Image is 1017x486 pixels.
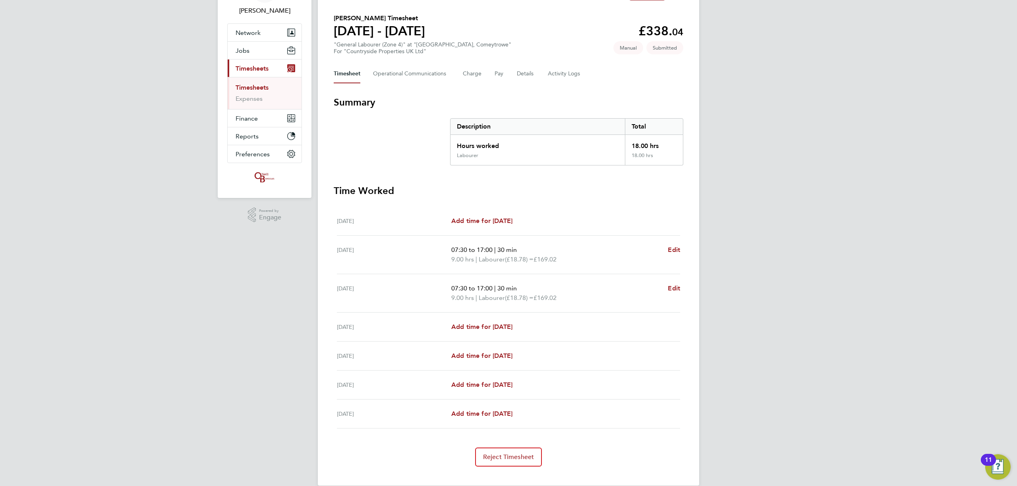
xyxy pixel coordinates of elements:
[236,84,269,91] a: Timesheets
[494,246,496,254] span: |
[451,246,493,254] span: 07:30 to 17:00
[259,214,281,221] span: Engage
[228,109,302,127] button: Finance
[227,171,302,184] a: Go to home page
[236,29,261,36] span: Network
[668,284,680,292] span: Edit
[479,293,505,303] span: Labourer
[483,453,534,461] span: Reject Timesheet
[334,96,683,467] section: Timesheet
[625,119,683,134] div: Total
[476,294,477,302] span: |
[534,255,557,263] span: £169.02
[451,352,512,359] span: Add time for [DATE]
[334,48,511,55] div: For "Countryside Properties UK Ltd"
[334,64,360,83] button: Timesheet
[625,135,683,152] div: 18.00 hrs
[236,65,269,72] span: Timesheets
[463,64,482,83] button: Charge
[451,216,512,226] a: Add time for [DATE]
[451,294,474,302] span: 9.00 hrs
[451,217,512,225] span: Add time for [DATE]
[228,60,302,77] button: Timesheets
[334,13,425,23] h2: [PERSON_NAME] Timesheet
[259,207,281,214] span: Powered by
[337,380,451,390] div: [DATE]
[450,119,625,134] div: Description
[228,145,302,163] button: Preferences
[337,409,451,419] div: [DATE]
[451,322,512,332] a: Add time for [DATE]
[985,460,992,470] div: 11
[337,322,451,332] div: [DATE]
[228,24,302,41] button: Network
[248,207,282,223] a: Powered byEngage
[334,41,511,55] div: "General Labourer (Zone 4)" at "[GEOGRAPHIC_DATA], Comeytrowe"
[334,23,425,39] h1: [DATE] - [DATE]
[475,448,542,467] button: Reject Timesheet
[228,77,302,109] div: Timesheets
[334,184,683,197] h3: Time Worked
[253,171,276,184] img: oneillandbrennan-logo-retina.png
[668,284,680,293] a: Edit
[373,64,450,83] button: Operational Communications
[451,381,512,388] span: Add time for [DATE]
[985,454,1011,480] button: Open Resource Center, 11 new notifications
[451,351,512,361] a: Add time for [DATE]
[334,96,683,109] h3: Summary
[457,152,478,159] div: Labourer
[476,255,477,263] span: |
[479,255,505,264] span: Labourer
[451,284,493,292] span: 07:30 to 17:00
[450,118,683,165] div: Summary
[236,115,258,122] span: Finance
[613,41,643,54] span: This timesheet was manually created.
[337,245,451,264] div: [DATE]
[337,216,451,226] div: [DATE]
[236,133,259,140] span: Reports
[450,135,625,152] div: Hours worked
[494,284,496,292] span: |
[228,42,302,59] button: Jobs
[451,409,512,419] a: Add time for [DATE]
[227,6,302,15] span: Jordan Lee
[451,380,512,390] a: Add time for [DATE]
[228,127,302,145] button: Reports
[638,23,683,38] app-decimal: £338.
[668,246,680,254] span: Edit
[497,246,517,254] span: 30 min
[236,95,263,102] a: Expenses
[495,64,504,83] button: Pay
[517,64,535,83] button: Details
[625,152,683,165] div: 18.00 hrs
[236,47,249,54] span: Jobs
[672,26,683,38] span: 04
[451,410,512,417] span: Add time for [DATE]
[534,294,557,302] span: £169.02
[451,323,512,330] span: Add time for [DATE]
[646,41,683,54] span: This timesheet is Submitted.
[236,150,270,158] span: Preferences
[505,294,534,302] span: (£18.78) =
[668,245,680,255] a: Edit
[337,284,451,303] div: [DATE]
[505,255,534,263] span: (£18.78) =
[497,284,517,292] span: 30 min
[451,255,474,263] span: 9.00 hrs
[337,351,451,361] div: [DATE]
[548,64,581,83] button: Activity Logs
